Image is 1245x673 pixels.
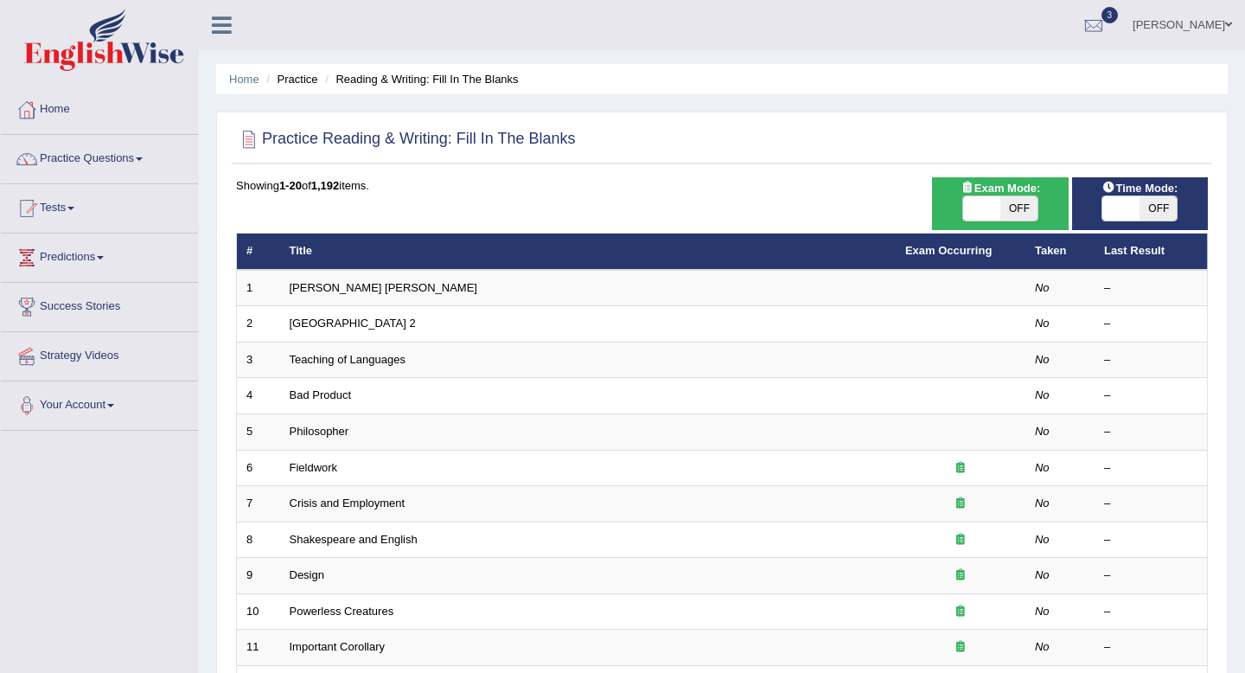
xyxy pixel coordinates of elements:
[237,270,280,306] td: 1
[1095,234,1208,270] th: Last Result
[905,496,1016,512] div: Exam occurring question
[1,135,198,178] a: Practice Questions
[290,353,405,366] a: Teaching of Languages
[905,244,992,257] a: Exam Occurring
[1104,316,1197,332] div: –
[1140,196,1177,221] span: OFF
[290,497,405,510] a: Crisis and Employment
[237,234,280,270] th: #
[237,378,280,414] td: 4
[1035,461,1050,474] em: No
[290,461,338,474] a: Fieldwork
[237,306,280,343] td: 2
[905,567,1016,584] div: Exam occurring question
[262,71,317,87] li: Practice
[1035,425,1050,438] em: No
[1104,280,1197,297] div: –
[1,184,198,228] a: Tests
[1095,179,1184,197] span: Time Mode:
[1035,605,1050,618] em: No
[905,604,1016,620] div: Exam occurring question
[1104,639,1197,656] div: –
[1104,532,1197,548] div: –
[1035,353,1050,366] em: No
[237,522,280,558] td: 8
[1104,604,1197,620] div: –
[1,234,198,277] a: Predictions
[290,533,418,546] a: Shakespeare and English
[905,460,1016,477] div: Exam occurring question
[1,381,198,425] a: Your Account
[905,532,1016,548] div: Exam occurring question
[290,388,352,401] a: Bad Product
[237,342,280,378] td: 3
[321,71,518,87] li: Reading & Writing: Fill In The Blanks
[1,283,198,326] a: Success Stories
[290,568,324,581] a: Design
[237,450,280,486] td: 6
[290,605,394,618] a: Powerless Creatures
[290,425,349,438] a: Philosopher
[290,640,386,653] a: Important Corollary
[237,486,280,522] td: 7
[236,177,1208,194] div: Showing of items.
[1035,317,1050,330] em: No
[229,73,259,86] a: Home
[954,179,1047,197] span: Exam Mode:
[1101,7,1119,23] span: 3
[1104,424,1197,440] div: –
[1,86,198,129] a: Home
[1035,568,1050,581] em: No
[237,558,280,594] td: 9
[237,414,280,451] td: 5
[237,593,280,630] td: 10
[905,639,1016,656] div: Exam occurring question
[236,126,576,152] h2: Practice Reading & Writing: Fill In The Blanks
[279,179,302,192] b: 1-20
[1025,234,1095,270] th: Taken
[311,179,340,192] b: 1,192
[1,332,198,375] a: Strategy Videos
[1000,196,1037,221] span: OFF
[1035,281,1050,294] em: No
[1035,388,1050,401] em: No
[1104,567,1197,584] div: –
[932,177,1068,230] div: Show exams occurring in exams
[290,317,416,330] a: [GEOGRAPHIC_DATA] 2
[280,234,896,270] th: Title
[1104,352,1197,369] div: –
[1104,388,1197,404] div: –
[1035,533,1050,546] em: No
[237,630,280,666] td: 11
[290,281,477,294] a: [PERSON_NAME] [PERSON_NAME]
[1035,497,1050,510] em: No
[1104,496,1197,512] div: –
[1104,460,1197,477] div: –
[1035,640,1050,653] em: No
